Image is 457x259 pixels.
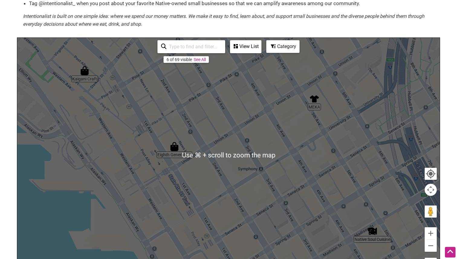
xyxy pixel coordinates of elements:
[23,13,424,27] em: Intentionalist is built on one simple idea: where we spend our money matters. We make it easy to ...
[425,206,437,218] button: Drag Pegman onto the map to open Street View
[230,40,261,53] div: See a list of the visible businesses
[194,57,206,62] a: See All
[167,57,192,62] div: 6 of 69 visible
[167,41,222,53] input: Type to find and filter...
[80,66,89,75] div: Kaigani Craft
[425,184,437,196] button: Map camera controls
[425,240,437,252] button: Zoom out
[231,41,261,52] div: View List
[310,94,319,103] div: MEKA
[267,41,299,52] div: Category
[266,40,300,53] div: Filter by category
[157,40,225,53] div: Type to search and filter
[445,247,455,257] div: Scroll Back to Top
[368,227,377,236] div: Native Soul Cuisine
[170,142,179,151] div: Eighth Generation
[425,168,437,180] button: Your Location
[425,227,437,239] button: Zoom in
